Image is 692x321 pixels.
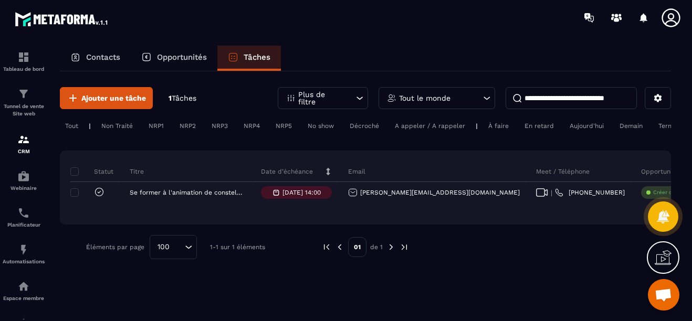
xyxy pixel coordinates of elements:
p: CRM [3,148,45,154]
p: Tunnel de vente Site web [3,103,45,117]
p: Tableau de bord [3,66,45,72]
p: Titre [130,167,144,176]
img: automations [17,280,30,293]
p: 1 [169,93,196,103]
div: No show [302,120,339,132]
button: Ajouter une tâche [60,87,153,109]
div: Search for option [150,235,197,259]
p: Webinaire [3,185,45,191]
div: En retard [519,120,559,132]
div: Terminé [653,120,688,132]
p: Tâches [244,52,270,62]
p: Contacts [86,52,120,62]
p: Meet / Téléphone [536,167,590,176]
p: | [89,122,91,130]
p: Éléments par page [86,243,144,251]
p: de 1 [370,243,383,251]
p: 1-1 sur 1 éléments [210,243,265,251]
img: next [386,242,396,252]
p: Date d’échéance [261,167,313,176]
div: Tout [60,120,83,132]
a: Contacts [60,46,131,71]
p: [DATE] 14:00 [282,189,321,196]
p: | [476,122,478,130]
span: Tâches [172,94,196,102]
img: automations [17,170,30,183]
p: Se former à l'animation de constellations familiales et systémiques [130,189,242,196]
a: formationformationTunnel de vente Site web [3,80,45,125]
div: Décroché [344,120,384,132]
p: 01 [348,237,366,257]
span: Ajouter une tâche [81,93,146,103]
img: formation [17,88,30,100]
div: NRP1 [143,120,169,132]
div: Demain [614,120,648,132]
div: NRP4 [238,120,265,132]
p: Planificateur [3,222,45,228]
div: A appeler / A rappeler [390,120,470,132]
p: Automatisations [3,259,45,264]
div: Non Traité [96,120,138,132]
a: formationformationCRM [3,125,45,162]
div: Aujourd'hui [564,120,609,132]
p: Espace membre [3,295,45,301]
img: prev [335,242,344,252]
div: Ouvrir le chat [648,279,679,311]
span: | [551,189,552,197]
a: formationformationTableau de bord [3,43,45,80]
a: schedulerschedulerPlanificateur [3,199,45,236]
div: NRP3 [206,120,233,132]
p: Tout le monde [399,94,450,102]
a: automationsautomationsAutomatisations [3,236,45,272]
a: [PHONE_NUMBER] [555,188,625,197]
a: Opportunités [131,46,217,71]
p: Statut [73,167,113,176]
div: NRP2 [174,120,201,132]
div: NRP5 [270,120,297,132]
p: Plus de filtre [298,91,344,105]
img: next [400,242,409,252]
a: automationsautomationsEspace membre [3,272,45,309]
img: automations [17,243,30,256]
img: scheduler [17,207,30,219]
p: Opportunités [157,52,207,62]
p: Opportunité [641,167,678,176]
a: Tâches [217,46,281,71]
img: logo [15,9,109,28]
img: formation [17,51,30,63]
span: 100 [154,241,173,253]
input: Search for option [173,241,182,253]
img: prev [322,242,331,252]
img: formation [17,133,30,146]
div: À faire [483,120,514,132]
p: Email [348,167,365,176]
a: automationsautomationsWebinaire [3,162,45,199]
